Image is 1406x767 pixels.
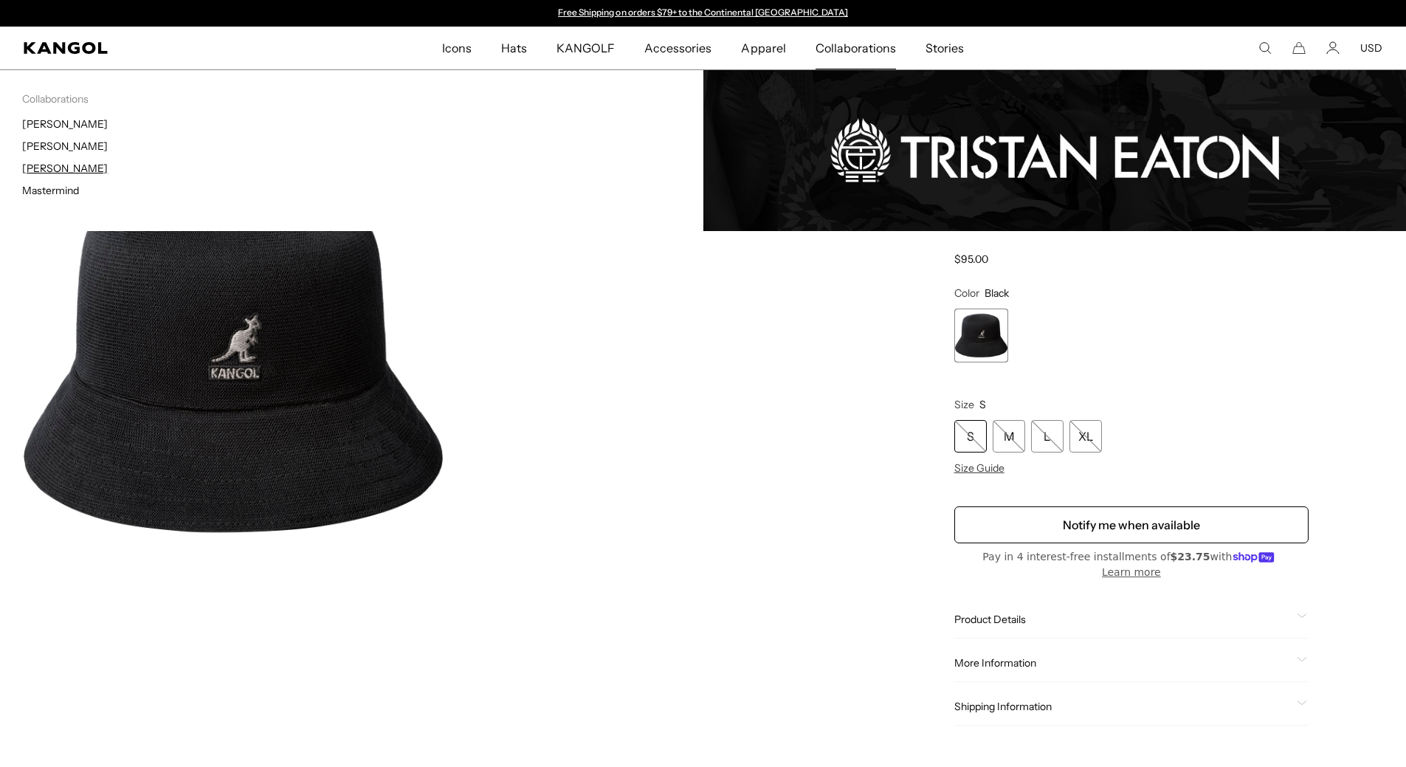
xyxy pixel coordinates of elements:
[22,117,108,131] a: [PERSON_NAME]
[954,309,1008,362] div: 1 of 1
[911,27,979,69] a: Stories
[486,27,542,69] a: Hats
[979,398,986,411] span: S
[1326,41,1340,55] a: Account
[954,656,1291,670] span: More Information
[816,27,896,69] span: Collaborations
[954,420,987,453] div: S
[1258,41,1272,55] summary: Search here
[741,27,785,69] span: Apparel
[954,309,1008,362] label: Black
[24,96,869,620] product-gallery: Gallery Viewer
[22,162,108,175] a: [PERSON_NAME]
[954,286,979,300] span: Color
[22,92,703,106] p: Collaborations
[644,27,711,69] span: Accessories
[954,613,1291,626] span: Product Details
[24,96,443,620] img: color-black
[1069,420,1102,453] div: XL
[801,27,911,69] a: Collaborations
[985,286,1009,300] span: Black
[442,27,472,69] span: Icons
[726,27,800,69] a: Apparel
[954,398,974,411] span: Size
[427,27,486,69] a: Icons
[542,27,630,69] a: KANGOLF
[630,27,726,69] a: Accessories
[551,7,855,19] slideshow-component: Announcement bar
[954,506,1309,543] button: Notify me when available
[551,7,855,19] div: 1 of 2
[24,42,292,54] a: Kangol
[501,27,527,69] span: Hats
[22,184,79,197] a: Mastermind
[954,700,1291,713] span: Shipping Information
[556,27,615,69] span: KANGOLF
[954,461,1004,475] span: Size Guide
[1360,41,1382,55] button: USD
[993,420,1025,453] div: M
[926,27,964,69] span: Stories
[558,7,848,18] a: Free Shipping on orders $79+ to the Continental [GEOGRAPHIC_DATA]
[1031,420,1064,453] div: L
[954,252,988,266] span: $95.00
[22,140,108,153] a: [PERSON_NAME]
[551,7,855,19] div: Announcement
[1292,41,1306,55] button: Cart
